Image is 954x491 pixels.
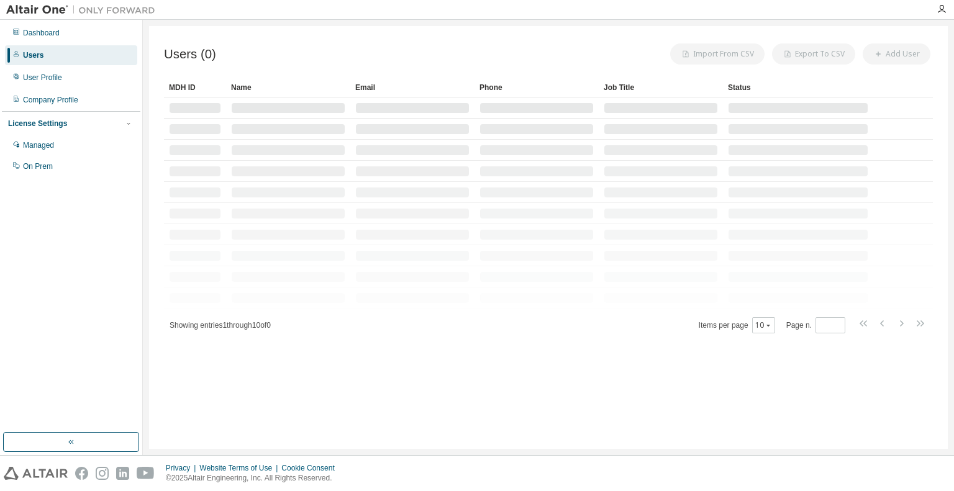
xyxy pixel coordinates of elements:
button: Import From CSV [670,43,765,65]
div: Managed [23,140,54,150]
img: instagram.svg [96,467,109,480]
img: linkedin.svg [116,467,129,480]
div: Status [728,78,868,97]
div: On Prem [23,161,53,171]
div: Website Terms of Use [199,463,281,473]
div: Privacy [166,463,199,473]
img: facebook.svg [75,467,88,480]
div: Name [231,78,345,97]
span: Showing entries 1 through 10 of 0 [170,321,271,330]
span: Users (0) [164,47,216,61]
img: youtube.svg [137,467,155,480]
button: 10 [755,320,772,330]
div: Job Title [604,78,718,97]
div: Cookie Consent [281,463,342,473]
img: Altair One [6,4,161,16]
div: User Profile [23,73,62,83]
img: altair_logo.svg [4,467,68,480]
button: Add User [863,43,930,65]
span: Page n. [786,317,845,333]
div: Company Profile [23,95,78,105]
div: Email [355,78,470,97]
button: Export To CSV [772,43,855,65]
div: Dashboard [23,28,60,38]
div: MDH ID [169,78,221,97]
span: Items per page [699,317,775,333]
p: © 2025 Altair Engineering, Inc. All Rights Reserved. [166,473,342,484]
div: License Settings [8,119,67,128]
div: Users [23,50,43,60]
div: Phone [479,78,594,97]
